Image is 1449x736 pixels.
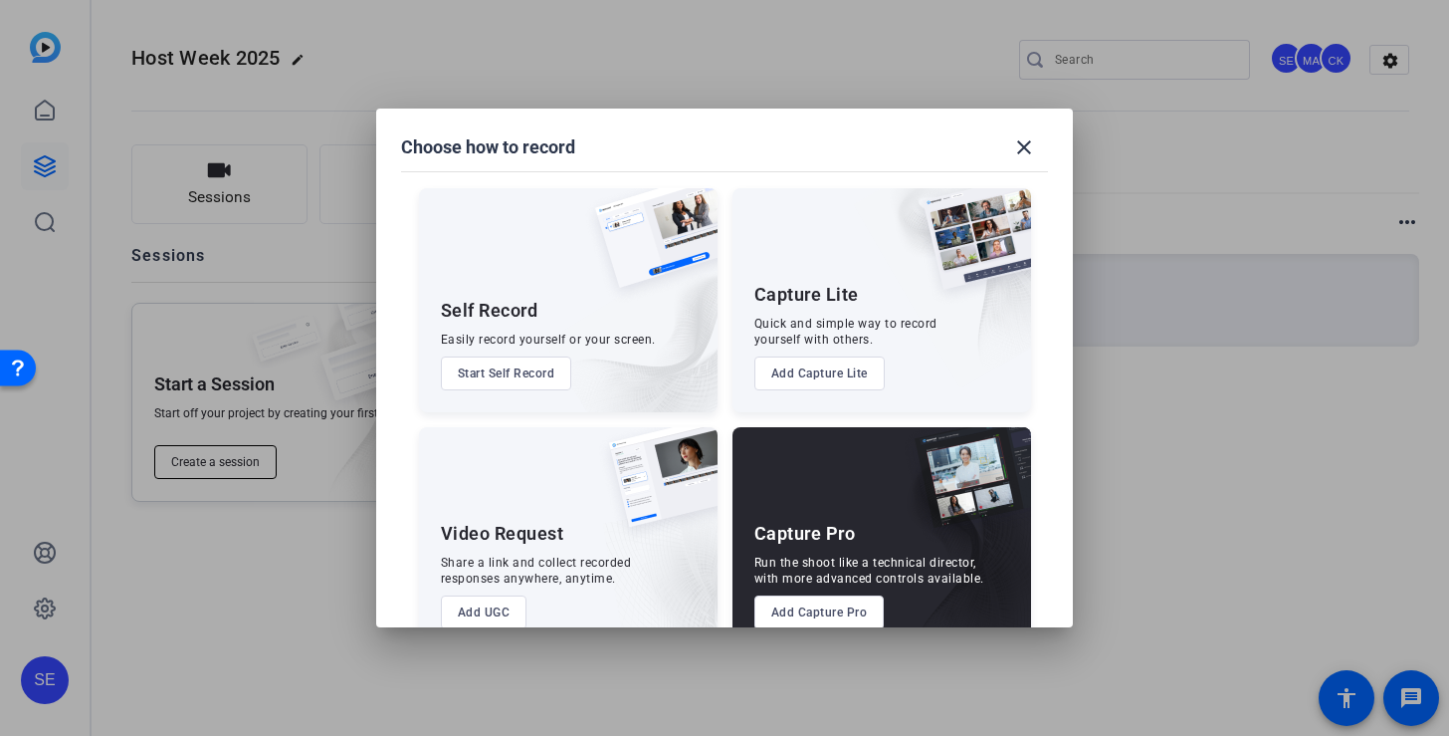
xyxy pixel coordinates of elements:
div: Capture Pro [754,522,856,546]
img: capture-pro.png [900,427,1031,549]
img: embarkstudio-capture-pro.png [884,452,1031,651]
div: Easily record yourself or your screen. [441,332,656,348]
img: embarkstudio-ugc-content.png [602,489,718,651]
img: ugc-content.png [594,427,718,548]
img: embarkstudio-self-record.png [544,231,718,412]
div: Quick and simple way to record yourself with others. [754,316,937,348]
mat-icon: close [1012,135,1036,159]
img: embarkstudio-capture-lite.png [853,188,1031,387]
img: capture-lite.png [908,188,1031,310]
button: Add UGC [441,596,527,629]
button: Start Self Record [441,357,572,390]
div: Share a link and collect recorded responses anywhere, anytime. [441,555,632,587]
div: Video Request [441,522,564,546]
div: Self Record [441,299,538,323]
h1: Choose how to record [401,135,575,159]
img: self-record.png [580,188,718,308]
div: Capture Lite [754,283,859,307]
button: Add Capture Lite [754,357,885,390]
button: Add Capture Pro [754,596,885,629]
div: Run the shoot like a technical director, with more advanced controls available. [754,555,984,587]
